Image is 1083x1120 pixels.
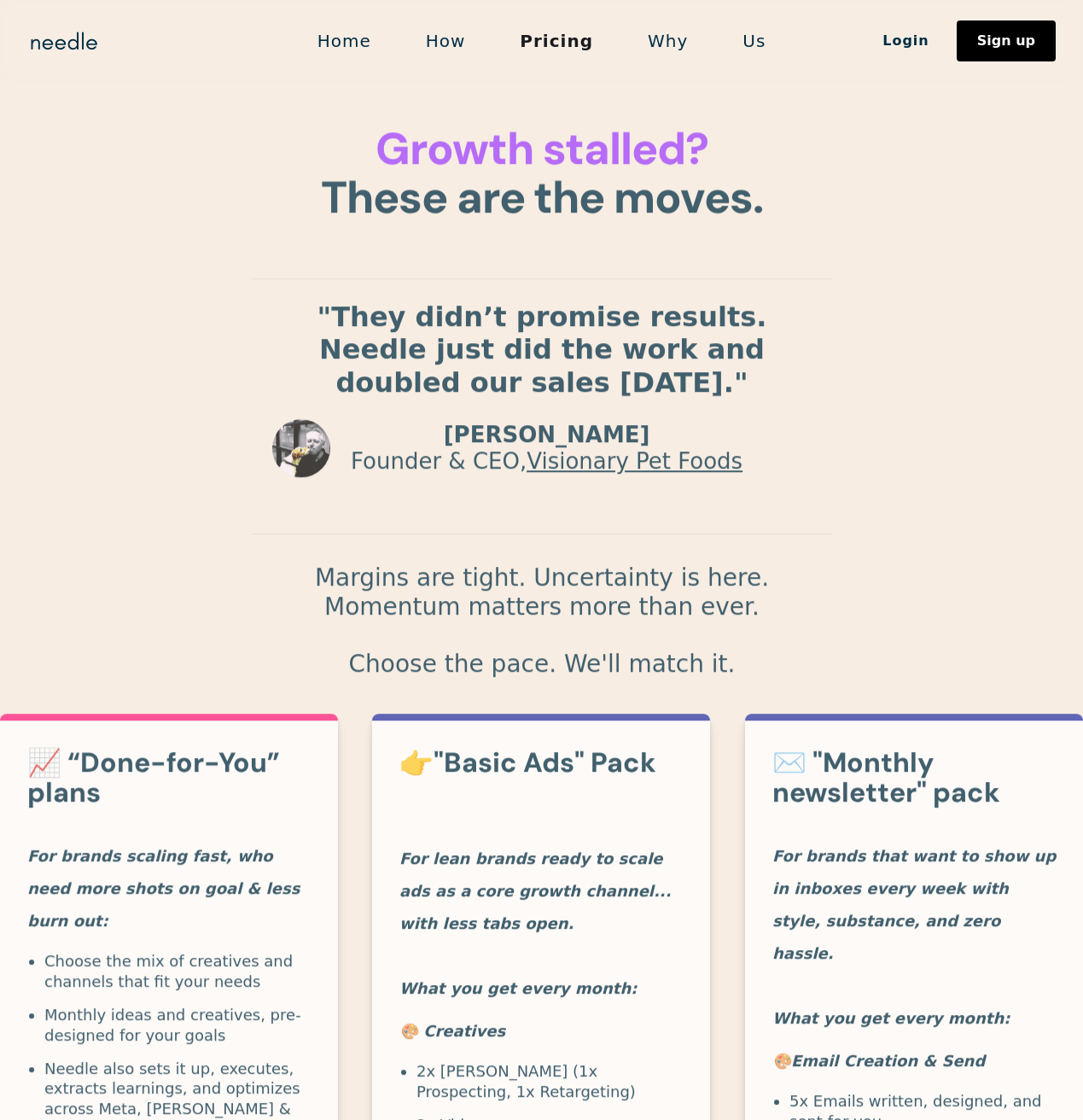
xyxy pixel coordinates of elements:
[290,23,399,59] a: Home
[620,23,715,59] a: Why
[715,23,793,59] a: Us
[399,23,493,59] a: How
[527,449,742,475] a: Visionary Pet Foods
[492,23,620,59] a: Pricing
[27,848,300,930] em: For brands scaling fast, who need more shots on goal & less burn out:
[27,748,311,808] h3: 📈 “Done-for-You” plans
[977,34,1035,48] div: Sign up
[772,748,1056,808] h3: ✉️ "Monthly newsletter" pack
[957,20,1056,61] a: Sign up
[399,849,672,997] em: For lean brands ready to scale ads as a core growth channel... with less tabs open. What you get ...
[351,449,742,475] p: Founder & CEO,
[376,120,707,178] span: Growth stalled?
[399,1022,505,1040] em: 🎨 Creatives
[252,563,832,678] p: Margins are tight. Uncertainty is here. Momentum matters more than ever. Choose the pace. We'll m...
[317,301,766,400] strong: "They didn’t promise results. Needle just did the work and doubled our sales [DATE]."
[399,744,656,780] strong: 👉"Basic Ads" Pack
[44,952,311,992] li: Choose the mix of creatives and channels that fit your needs
[416,1061,683,1101] li: 2x [PERSON_NAME] (1x Prospecting, 1x Retargeting)
[772,1053,791,1070] em: 🎨
[44,1005,311,1045] li: Monthly ideas and creatives, pre-designed for your goals
[351,423,742,449] p: [PERSON_NAME]
[855,26,957,55] a: Login
[791,1053,985,1070] em: Email Creation & Send
[252,125,832,222] h1: These are the moves.
[772,848,1056,1028] em: For brands that want to show up in inboxes every week with style, substance, and zero hassle. Wha...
